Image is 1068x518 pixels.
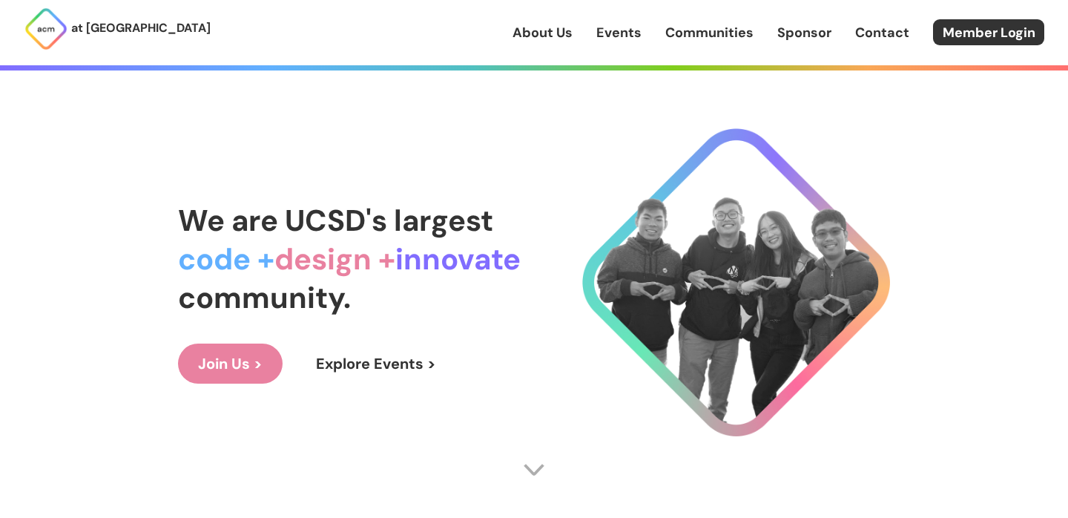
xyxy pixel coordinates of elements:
[596,23,642,42] a: Events
[178,278,351,317] span: community.
[71,19,211,38] p: at [GEOGRAPHIC_DATA]
[855,23,909,42] a: Contact
[523,459,545,481] img: Scroll Arrow
[777,23,831,42] a: Sponsor
[274,240,395,278] span: design +
[178,344,283,384] a: Join Us >
[665,23,754,42] a: Communities
[24,7,211,51] a: at [GEOGRAPHIC_DATA]
[178,240,274,278] span: code +
[933,19,1044,45] a: Member Login
[395,240,521,278] span: innovate
[24,7,68,51] img: ACM Logo
[178,201,493,240] span: We are UCSD's largest
[582,128,890,436] img: Cool Logo
[512,23,573,42] a: About Us
[296,344,456,384] a: Explore Events >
